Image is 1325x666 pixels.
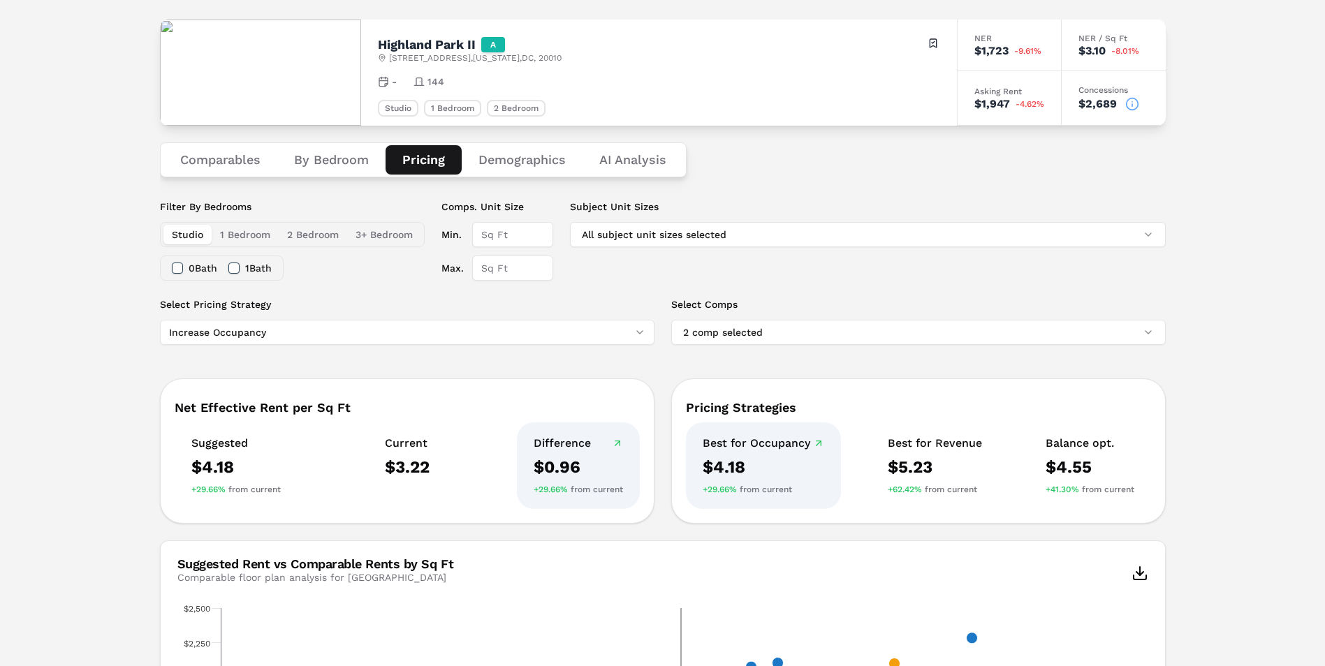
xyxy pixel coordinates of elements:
label: 0 Bath [189,263,217,273]
div: $4.55 [1046,456,1134,478]
label: Min. [441,222,464,247]
div: $2,689 [1078,98,1117,110]
button: Demographics [462,145,583,175]
span: +29.66% [703,484,737,495]
text: $2,500 [184,604,210,614]
span: +29.66% [191,484,226,495]
input: Sq Ft [472,256,553,281]
div: $4.18 [703,456,824,478]
div: Asking Rent [974,87,1044,96]
button: 1 Bedroom [212,225,279,244]
span: - [392,75,397,89]
span: -8.01% [1111,47,1139,55]
div: Studio [378,100,418,117]
label: Select Pricing Strategy [160,297,654,311]
div: from current [703,484,824,495]
span: +41.30% [1046,484,1079,495]
label: 1 Bath [245,263,272,273]
button: Studio [163,225,212,244]
div: $1,947 [974,98,1010,110]
span: -9.61% [1014,47,1041,55]
span: [STREET_ADDRESS] , [US_STATE] , DC , 20010 [389,52,562,64]
div: Difference [534,436,623,450]
path: x, 542, 2,291. Comps. [966,632,977,644]
div: 1 Bedroom [424,100,481,117]
div: A [481,37,505,52]
button: All subject unit sizes selected [570,222,1166,247]
label: Filter By Bedrooms [160,200,425,214]
div: Comparable floor plan analysis for [GEOGRAPHIC_DATA] [177,570,454,584]
input: Sq Ft [472,222,553,247]
div: Balance opt. [1046,436,1134,450]
button: By Bedroom [277,145,386,175]
div: from current [888,484,982,495]
span: +62.42% [888,484,922,495]
div: $1,723 [974,45,1009,57]
div: Net Effective Rent per Sq Ft [175,401,640,414]
div: Pricing Strategies [686,401,1151,414]
div: $3.22 [385,456,430,478]
div: NER [974,34,1044,43]
button: 2 comp selected [671,320,1166,345]
label: Subject Unit Sizes [570,200,1166,214]
span: 144 [427,75,444,89]
div: Suggested Rent vs Comparable Rents by Sq Ft [177,558,454,570]
div: $3.10 [1078,45,1106,57]
text: $2,250 [184,639,210,649]
div: from current [534,484,623,495]
div: $5.23 [888,456,982,478]
label: Comps. Unit Size [441,200,553,214]
div: Best for Occupancy [703,436,824,450]
h2: Highland Park II [378,38,476,51]
div: from current [1046,484,1134,495]
div: Best for Revenue [888,436,982,450]
div: Current [385,436,430,450]
label: Max. [441,256,464,281]
label: Select Comps [671,297,1166,311]
div: Concessions [1078,86,1149,94]
button: 2 Bedroom [279,225,347,244]
button: Pricing [386,145,462,175]
div: 2 Bedroom [487,100,546,117]
span: +29.66% [534,484,568,495]
div: from current [191,484,281,495]
div: $0.96 [534,456,623,478]
span: -4.62% [1016,100,1044,108]
button: AI Analysis [583,145,683,175]
button: 3+ Bedroom [347,225,421,244]
div: Suggested [191,436,281,450]
button: Comparables [163,145,277,175]
div: NER / Sq Ft [1078,34,1149,43]
div: $4.18 [191,456,281,478]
